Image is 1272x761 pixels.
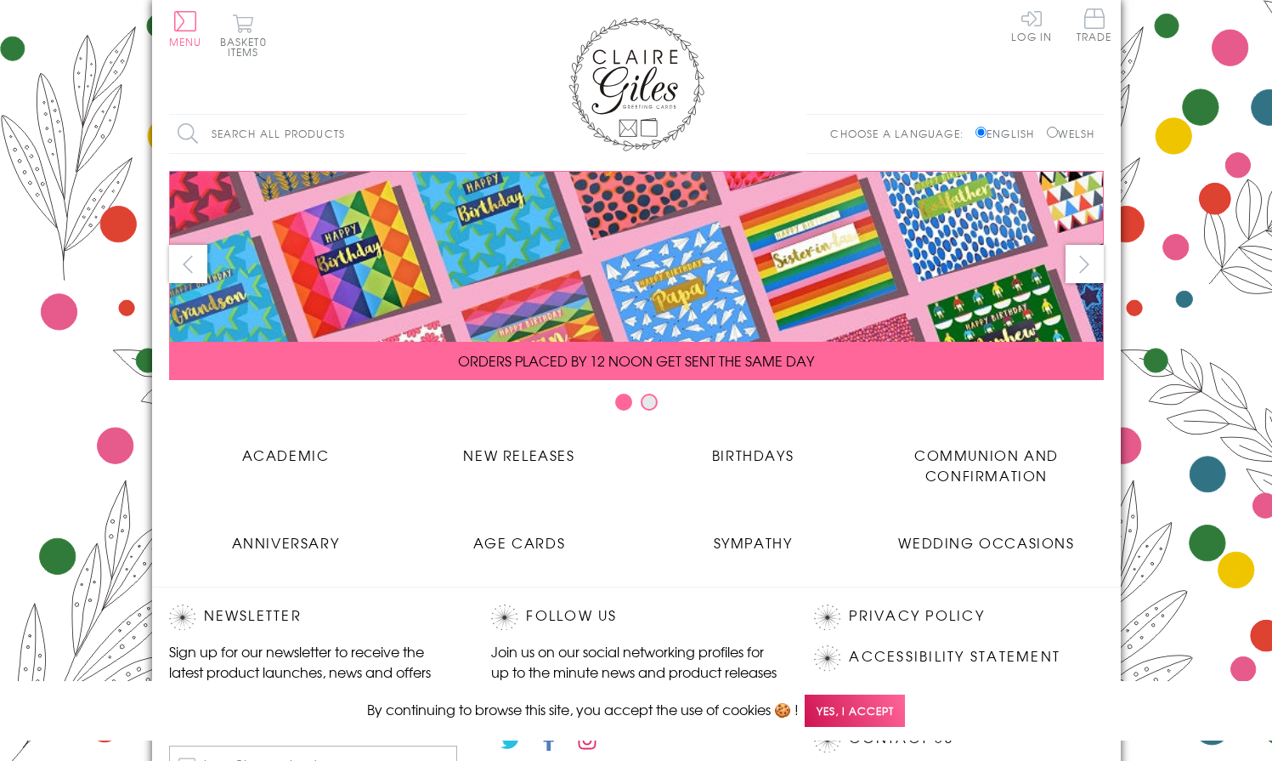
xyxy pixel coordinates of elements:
a: Accessibility Statement [849,645,1060,668]
span: Communion and Confirmation [914,445,1059,486]
span: 0 items [228,34,267,60]
span: Age Cards [473,532,565,553]
p: Choose a language: [830,126,972,141]
a: Wedding Occasions [870,520,1104,553]
span: ORDERS PLACED BY 12 NOON GET SENT THE SAME DAY [458,350,814,371]
span: Wedding Occasions [898,532,1074,553]
img: Claire Giles Greetings Cards [568,17,704,151]
a: Academic [169,432,403,465]
span: Trade [1077,9,1112,42]
button: Menu [169,11,202,47]
span: Yes, I accept [805,695,905,728]
a: New Releases [403,432,636,465]
span: Academic [242,445,330,465]
div: Carousel Pagination [169,393,1104,419]
h2: Follow Us [491,605,780,630]
span: New Releases [463,445,574,465]
p: Sign up for our newsletter to receive the latest product launches, news and offers directly to yo... [169,641,458,702]
span: Sympathy [714,532,793,553]
button: prev [169,245,207,283]
a: Age Cards [403,520,636,553]
a: Log In [1011,9,1052,42]
a: Contact Us [849,727,953,750]
a: Birthdays [636,432,870,465]
button: next [1066,245,1104,283]
input: Welsh [1047,127,1058,138]
label: Welsh [1047,126,1095,141]
button: Carousel Page 2 [641,394,658,411]
button: Carousel Page 1 (Current Slide) [615,394,632,411]
input: Search [449,115,466,153]
p: Join us on our social networking profiles for up to the minute news and product releases the mome... [491,641,780,702]
span: Menu [169,34,202,49]
span: Birthdays [712,445,794,465]
input: English [975,127,987,138]
label: English [975,126,1043,141]
a: Sympathy [636,520,870,553]
span: Anniversary [232,532,340,553]
input: Search all products [169,115,466,153]
a: Trade [1077,9,1112,45]
a: Privacy Policy [849,605,984,628]
a: Communion and Confirmation [870,432,1104,486]
h2: Newsletter [169,605,458,630]
a: Anniversary [169,520,403,553]
button: Basket0 items [220,14,267,57]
